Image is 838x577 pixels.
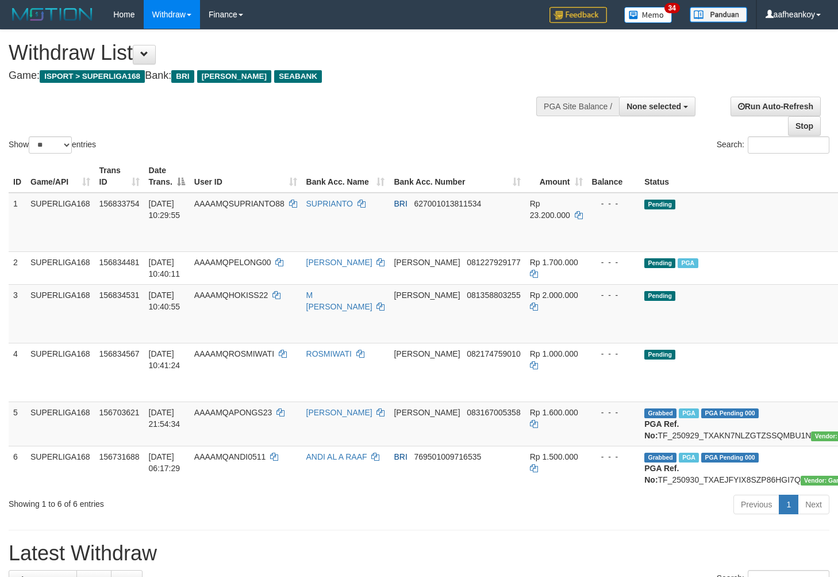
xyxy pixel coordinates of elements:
span: [DATE] 10:41:24 [149,349,180,370]
td: SUPERLIGA168 [26,446,95,490]
td: 2 [9,251,26,284]
span: Marked by aafchhiseyha [679,408,699,418]
span: Pending [644,291,675,301]
label: Search: [717,136,829,154]
span: [DATE] 10:40:55 [149,291,180,311]
img: MOTION_logo.png [9,6,96,23]
span: AAAAMQROSMIWATI [194,349,274,358]
td: 6 [9,446,26,490]
img: Button%20Memo.svg [624,7,672,23]
span: 156731688 [99,452,140,461]
span: PGA Pending [701,408,759,418]
img: panduan.png [690,7,747,22]
div: Showing 1 to 6 of 6 entries [9,494,341,510]
span: SEABANK [274,70,322,83]
span: Pending [644,200,675,209]
span: 34 [664,3,680,13]
span: Copy 769501009716535 to clipboard [414,452,481,461]
span: [PERSON_NAME] [394,408,460,417]
a: 1 [779,495,798,514]
span: Rp 23.200.000 [530,199,570,220]
span: [DATE] 21:54:34 [149,408,180,429]
span: AAAAMQPELONG00 [194,258,271,267]
span: Rp 1.000.000 [530,349,578,358]
span: [PERSON_NAME] [197,70,271,83]
div: PGA Site Balance / [536,97,619,116]
span: Pending [644,350,675,360]
span: [DATE] 06:17:29 [149,452,180,473]
h1: Latest Withdraw [9,542,829,565]
th: Date Trans.: activate to sort column descending [144,160,190,193]
th: Game/API: activate to sort column ascending [26,160,95,193]
td: SUPERLIGA168 [26,343,95,402]
span: ISPORT > SUPERLIGA168 [40,70,145,83]
td: 4 [9,343,26,402]
span: [DATE] 10:40:11 [149,258,180,278]
td: 5 [9,402,26,446]
span: Copy 081358803255 to clipboard [467,291,520,300]
div: - - - [592,257,636,268]
th: User ID: activate to sort column ascending [190,160,302,193]
th: Trans ID: activate to sort column ascending [95,160,144,193]
a: Next [798,495,829,514]
input: Search: [748,136,829,154]
div: - - - [592,451,636,463]
img: Feedback.jpg [549,7,607,23]
th: Bank Acc. Name: activate to sort column ascending [302,160,390,193]
label: Show entries [9,136,96,154]
div: - - - [592,198,636,209]
span: BRI [394,199,407,208]
span: AAAAMQSUPRIANTO88 [194,199,285,208]
h1: Withdraw List [9,41,547,64]
span: BRI [171,70,194,83]
span: AAAAMQANDI0511 [194,452,266,461]
button: None selected [619,97,695,116]
td: SUPERLIGA168 [26,402,95,446]
th: Bank Acc. Number: activate to sort column ascending [389,160,525,193]
span: Rp 1.600.000 [530,408,578,417]
a: [PERSON_NAME] [306,258,372,267]
a: SUPRIANTO [306,199,353,208]
select: Showentries [29,136,72,154]
span: Marked by aafheankoy [678,258,698,268]
div: - - - [592,348,636,360]
span: AAAAMQHOKISS22 [194,291,268,300]
a: Stop [788,116,821,136]
a: M [PERSON_NAME] [306,291,372,311]
span: Grabbed [644,453,676,463]
b: PGA Ref. No: [644,419,679,440]
span: Rp 2.000.000 [530,291,578,300]
div: - - - [592,289,636,301]
b: PGA Ref. No: [644,464,679,484]
span: [PERSON_NAME] [394,291,460,300]
a: Run Auto-Refresh [731,97,821,116]
span: Copy 083167005358 to clipboard [467,408,520,417]
h4: Game: Bank: [9,70,547,82]
span: Marked by aafromsomean [679,453,699,463]
span: Rp 1.500.000 [530,452,578,461]
td: 1 [9,193,26,252]
span: Copy 627001013811534 to clipboard [414,199,481,208]
span: PGA Pending [701,453,759,463]
th: Amount: activate to sort column ascending [525,160,587,193]
th: ID [9,160,26,193]
a: Previous [733,495,779,514]
span: Grabbed [644,408,676,418]
span: [DATE] 10:29:55 [149,199,180,220]
td: SUPERLIGA168 [26,193,95,252]
span: 156833754 [99,199,140,208]
span: Rp 1.700.000 [530,258,578,267]
span: Copy 082174759010 to clipboard [467,349,520,358]
span: [PERSON_NAME] [394,258,460,267]
div: - - - [592,407,636,418]
td: SUPERLIGA168 [26,251,95,284]
span: 156834567 [99,349,140,358]
span: Copy 081227929177 to clipboard [467,258,520,267]
span: BRI [394,452,407,461]
th: Balance [587,160,640,193]
a: ROSMIWATI [306,349,352,358]
span: [PERSON_NAME] [394,349,460,358]
span: 156703621 [99,408,140,417]
span: Pending [644,258,675,268]
span: AAAAMQAPONGS23 [194,408,272,417]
